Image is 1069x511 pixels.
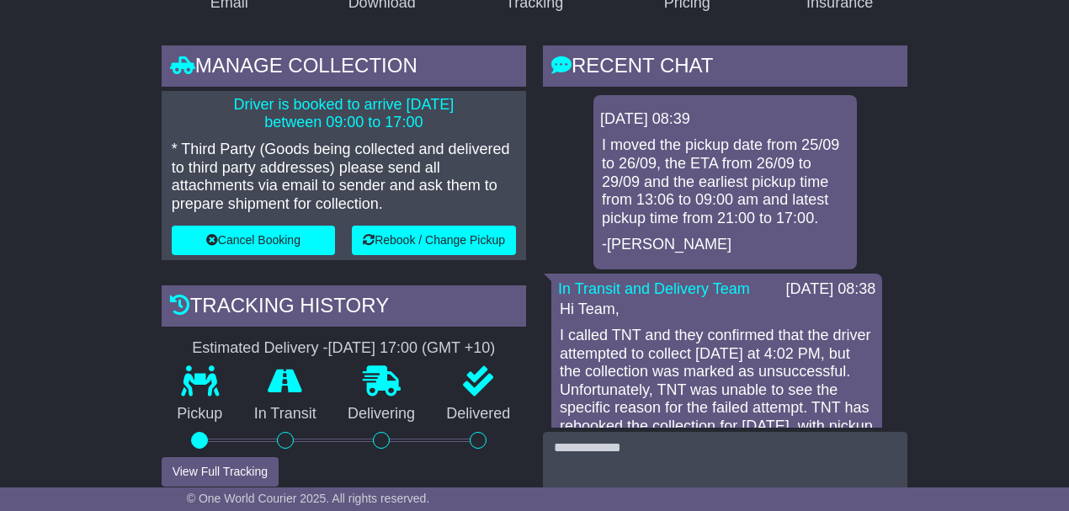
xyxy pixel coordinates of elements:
button: View Full Tracking [162,457,279,487]
p: Pickup [162,405,238,423]
div: Estimated Delivery - [162,339,526,358]
p: * Third Party (Goods being collected and delivered to third party addresses) please send all atta... [172,141,516,213]
span: © One World Courier 2025. All rights reserved. [187,492,430,505]
button: Cancel Booking [172,226,335,255]
div: RECENT CHAT [543,45,907,91]
p: Delivered [431,405,526,423]
p: I called TNT and they confirmed that the driver attempted to collect [DATE] at 4:02 PM, but the c... [560,327,874,454]
div: [DATE] 08:38 [786,280,876,299]
div: Manage collection [162,45,526,91]
div: Tracking history [162,285,526,331]
button: Rebook / Change Pickup [352,226,516,255]
div: [DATE] 08:39 [600,110,850,129]
a: In Transit and Delivery Team [558,280,750,297]
p: In Transit [238,405,332,423]
p: I moved the pickup date from 25/09 to 26/09, the ETA from 26/09 to 29/09 and the earliest pickup ... [602,136,848,227]
p: Hi Team, [560,301,874,319]
p: Driver is booked to arrive [DATE] between 09:00 to 17:00 [172,96,516,132]
p: -[PERSON_NAME] [602,236,848,254]
div: [DATE] 17:00 (GMT +10) [327,339,495,358]
p: Delivering [332,405,430,423]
